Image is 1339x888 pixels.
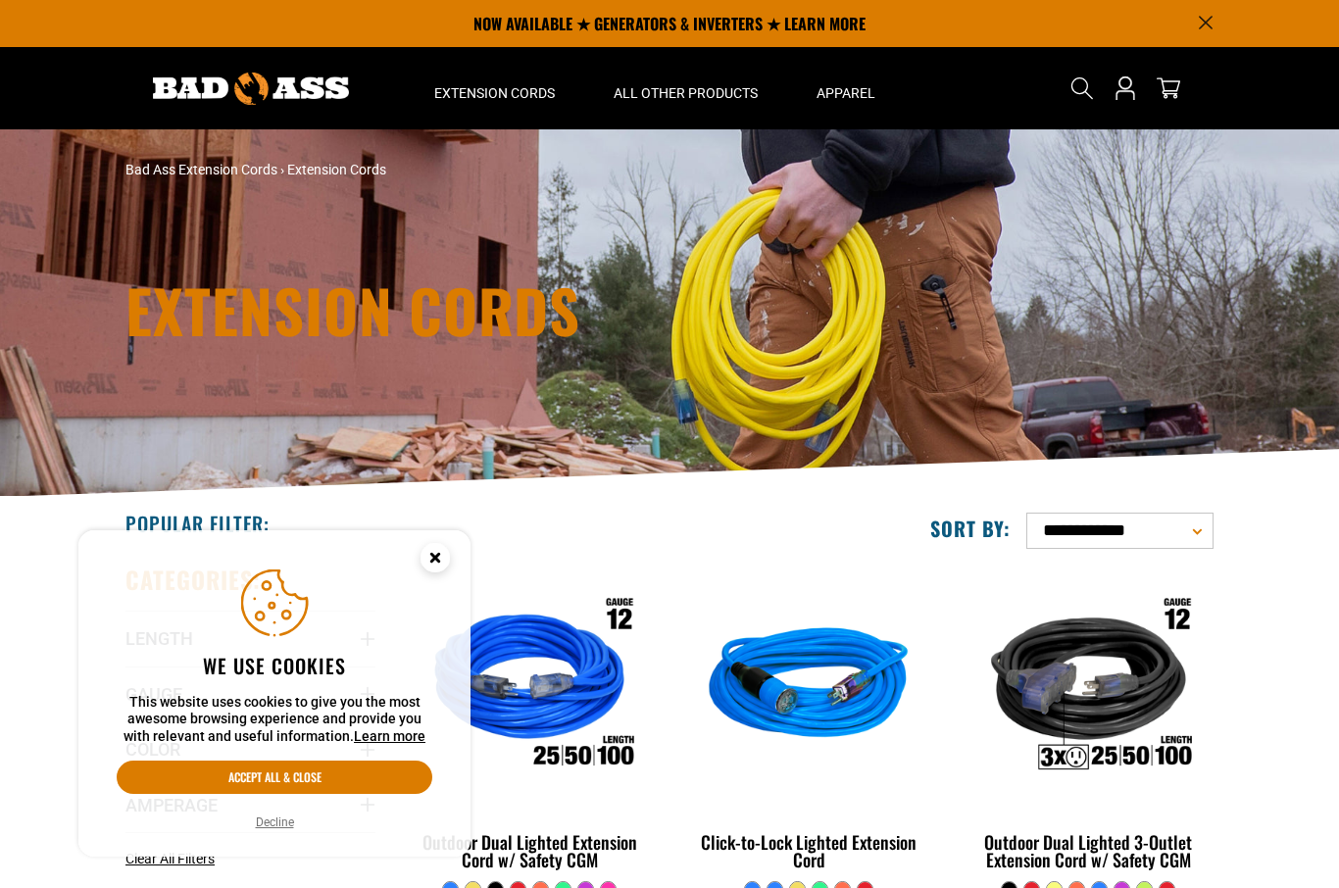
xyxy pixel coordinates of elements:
a: Outdoor Dual Lighted 3-Outlet Extension Cord w/ Safety CGM Outdoor Dual Lighted 3-Outlet Extensio... [964,565,1214,880]
aside: Cookie Consent [78,530,471,858]
img: Outdoor Dual Lighted Extension Cord w/ Safety CGM [407,574,654,800]
span: Apparel [817,84,875,102]
summary: Extension Cords [405,47,584,129]
h2: Popular Filter: [125,511,270,536]
button: Decline [250,813,300,832]
a: Learn more [354,728,425,744]
p: This website uses cookies to give you the most awesome browsing experience and provide you with r... [117,694,432,746]
summary: Search [1066,73,1098,104]
div: Click-to-Lock Lighted Extension Cord [684,833,934,868]
img: Outdoor Dual Lighted 3-Outlet Extension Cord w/ Safety CGM [965,574,1212,800]
a: Clear All Filters [125,849,223,869]
h1: Extension Cords [125,280,841,339]
div: Outdoor Dual Lighted Extension Cord w/ Safety CGM [405,833,655,868]
a: Outdoor Dual Lighted Extension Cord w/ Safety CGM Outdoor Dual Lighted Extension Cord w/ Safety CGM [405,565,655,880]
a: Bad Ass Extension Cords [125,162,277,177]
span: Clear All Filters [125,851,215,866]
img: blue [685,574,932,800]
span: All Other Products [614,84,758,102]
summary: All Other Products [584,47,787,129]
button: Accept all & close [117,761,432,794]
img: Bad Ass Extension Cords [153,73,349,105]
label: Sort by: [930,516,1011,541]
span: Extension Cords [434,84,555,102]
span: Extension Cords [287,162,386,177]
summary: Apparel [787,47,905,129]
a: blue Click-to-Lock Lighted Extension Cord [684,565,934,880]
div: Outdoor Dual Lighted 3-Outlet Extension Cord w/ Safety CGM [964,833,1214,868]
nav: breadcrumbs [125,160,841,180]
h2: We use cookies [117,653,432,678]
span: › [280,162,284,177]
